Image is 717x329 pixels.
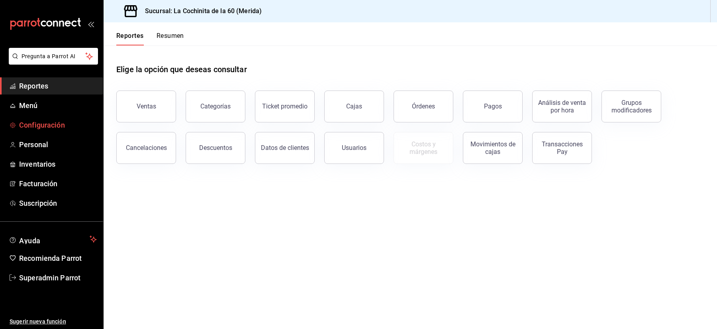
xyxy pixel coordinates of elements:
[463,132,523,164] button: Movimientos de cajas
[116,63,247,75] h1: Elige la opción que deseas consultar
[6,58,98,66] a: Pregunta a Parrot AI
[19,234,86,244] span: Ayuda
[399,140,448,156] div: Costos y márgenes
[157,32,184,45] button: Resumen
[200,102,231,110] div: Categorías
[463,91,523,122] button: Pagos
[468,140,517,156] div: Movimientos de cajas
[262,102,308,110] div: Ticket promedio
[10,317,97,326] span: Sugerir nueva función
[116,132,176,164] button: Cancelaciones
[19,81,97,91] span: Reportes
[19,253,97,264] span: Recomienda Parrot
[607,99,656,114] div: Grupos modificadores
[88,21,94,27] button: open_drawer_menu
[394,91,453,122] button: Órdenes
[19,159,97,169] span: Inventarios
[126,144,167,152] div: Cancelaciones
[601,91,661,122] button: Grupos modificadores
[537,140,587,156] div: Transacciones Pay
[19,178,97,189] span: Facturación
[116,91,176,122] button: Ventas
[19,100,97,111] span: Menú
[324,91,384,122] button: Cajas
[22,52,86,61] span: Pregunta a Parrot AI
[19,198,97,209] span: Suscripción
[255,91,315,122] button: Ticket promedio
[137,102,156,110] div: Ventas
[484,102,502,110] div: Pagos
[116,32,184,45] div: navigation tabs
[19,139,97,150] span: Personal
[346,102,362,110] div: Cajas
[324,132,384,164] button: Usuarios
[19,272,97,283] span: Superadmin Parrot
[116,32,144,45] button: Reportes
[261,144,309,152] div: Datos de clientes
[255,132,315,164] button: Datos de clientes
[537,99,587,114] div: Análisis de venta por hora
[186,91,245,122] button: Categorías
[532,132,592,164] button: Transacciones Pay
[9,48,98,65] button: Pregunta a Parrot AI
[342,144,366,152] div: Usuarios
[19,120,97,130] span: Configuración
[394,132,453,164] button: Contrata inventarios para ver este reporte
[199,144,232,152] div: Descuentos
[139,6,262,16] h3: Sucursal: La Cochinita de la 60 (Merida)
[186,132,245,164] button: Descuentos
[532,91,592,122] button: Análisis de venta por hora
[412,102,435,110] div: Órdenes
